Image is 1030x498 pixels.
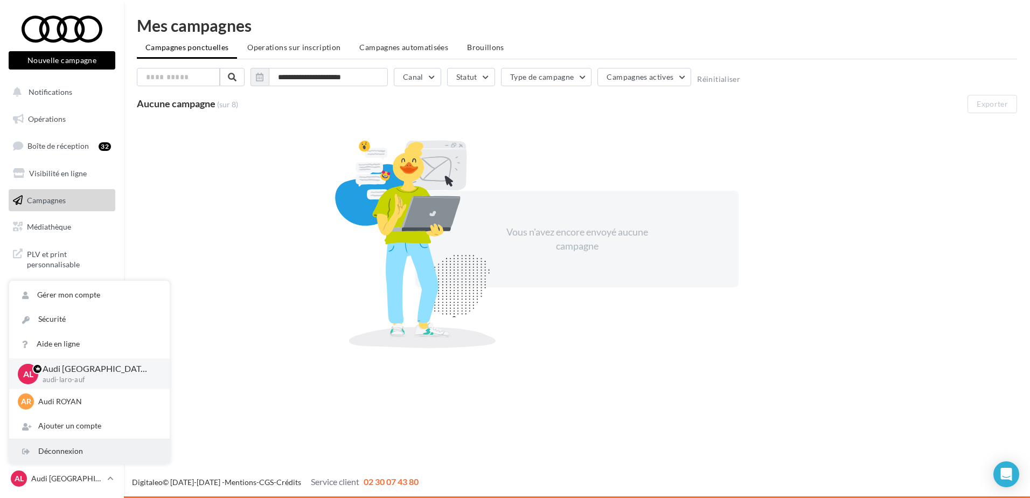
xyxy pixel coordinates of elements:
a: Gérer mon compte [9,283,170,307]
a: CGS [259,478,274,487]
button: Type de campagne [501,68,592,86]
a: Aide en ligne [9,332,170,356]
button: Campagnes actives [597,68,691,86]
div: Déconnexion [9,439,170,464]
div: Mes campagnes [137,17,1017,33]
a: Visibilité en ligne [6,162,117,185]
button: Canal [394,68,441,86]
span: Brouillons [467,43,504,52]
span: Campagnes automatisées [359,43,448,52]
span: Campagnes [27,195,66,204]
span: Campagnes actives [607,72,673,81]
button: Réinitialiser [697,75,740,84]
button: Nouvelle campagne [9,51,115,70]
a: Opérations [6,108,117,130]
a: Crédits [276,478,301,487]
a: Mentions [225,478,256,487]
span: Médiathèque [27,222,71,231]
span: AL [15,473,24,484]
span: Notifications [29,87,72,96]
span: Service client [311,476,359,487]
div: Open Intercom Messenger [993,461,1019,487]
div: 32 [99,142,111,151]
span: Visibilité en ligne [29,169,87,178]
a: PLV et print personnalisable [6,243,117,274]
a: Médiathèque [6,216,117,238]
span: 02 30 07 43 80 [364,476,419,487]
div: Vous n'avez encore envoyé aucune campagne [484,225,670,253]
span: Operations sur inscription [247,43,340,52]
button: Exporter [968,95,1017,113]
span: PLV et print personnalisable [27,247,111,270]
a: Sécurité [9,307,170,331]
p: Audi [GEOGRAPHIC_DATA][PERSON_NAME] [43,363,152,375]
a: Campagnes [6,189,117,212]
p: audi-laro-auf [43,375,152,385]
span: Boîte de réception [27,141,89,150]
button: Statut [447,68,495,86]
span: Opérations [28,114,66,123]
a: AL Audi [GEOGRAPHIC_DATA][PERSON_NAME] [9,468,115,489]
p: Audi ROYAN [38,396,157,407]
span: AL [23,368,33,380]
span: AR [21,396,31,407]
button: Notifications [6,81,113,103]
a: Boîte de réception32 [6,134,117,157]
p: Audi [GEOGRAPHIC_DATA][PERSON_NAME] [31,473,103,484]
span: © [DATE]-[DATE] - - - [132,478,419,487]
a: Digitaleo [132,478,163,487]
span: (sur 8) [217,99,238,110]
div: Ajouter un compte [9,414,170,438]
span: Aucune campagne [137,98,215,109]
